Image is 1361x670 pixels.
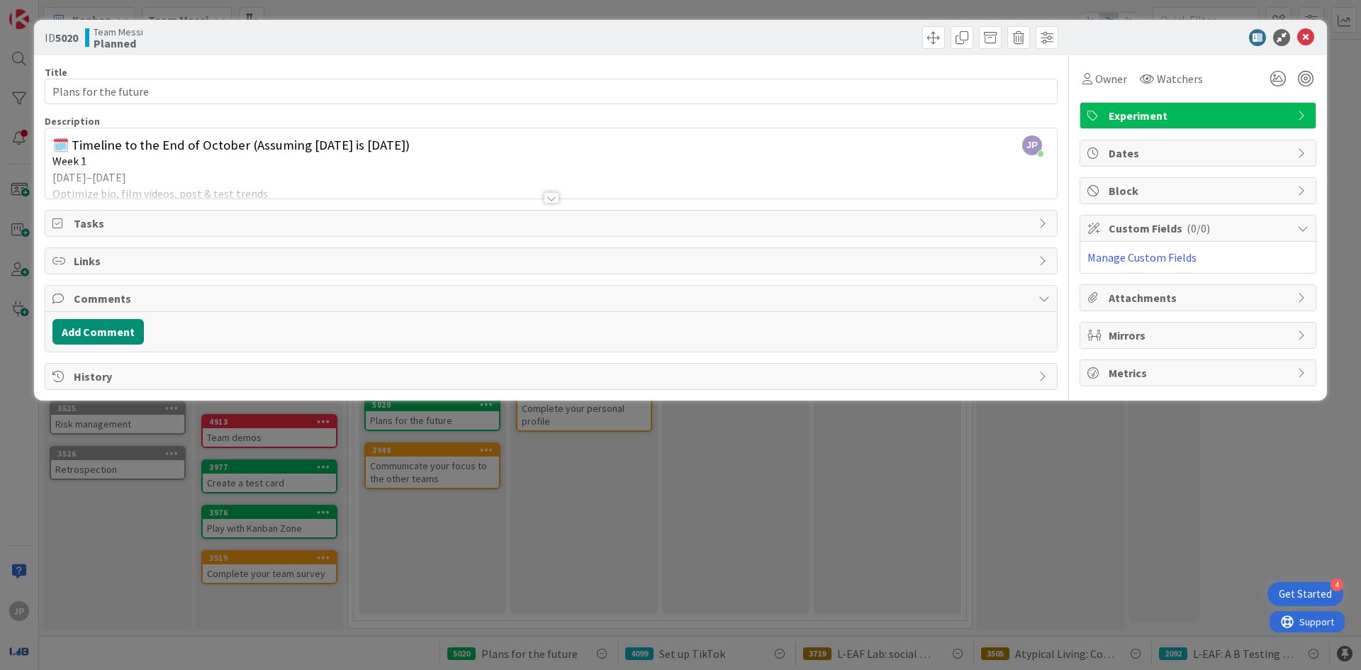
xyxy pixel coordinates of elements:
button: Add Comment [52,319,144,345]
div: Get Started [1279,587,1332,601]
span: Team Messi [94,26,143,38]
span: Experiment [1109,107,1290,124]
span: Mirrors [1109,327,1290,344]
b: Planned [94,38,143,49]
a: Manage Custom Fields [1087,250,1197,264]
span: Week 1 [52,154,86,168]
input: type card name here... [45,79,1058,104]
span: Attachments [1109,289,1290,306]
span: Description [45,115,100,128]
span: JP [1022,135,1042,155]
span: Custom Fields [1109,220,1290,237]
label: Title [45,66,67,79]
div: Open Get Started checklist, remaining modules: 4 [1267,582,1343,606]
span: Links [74,252,1031,269]
span: 🗓️ Timeline to the End of October (Assuming [DATE] is [DATE]) [52,137,410,153]
div: 4 [1331,579,1343,591]
span: ( 0/0 ) [1187,221,1210,235]
span: Dates [1109,145,1290,162]
span: Tasks [74,215,1031,232]
span: History [74,368,1031,385]
span: Owner [1095,70,1127,87]
span: Support [30,2,65,19]
span: Block [1109,182,1290,199]
b: 5020 [55,30,78,45]
span: Comments [74,290,1031,307]
span: Metrics [1109,364,1290,381]
span: Watchers [1157,70,1203,87]
span: ID [45,29,78,46]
